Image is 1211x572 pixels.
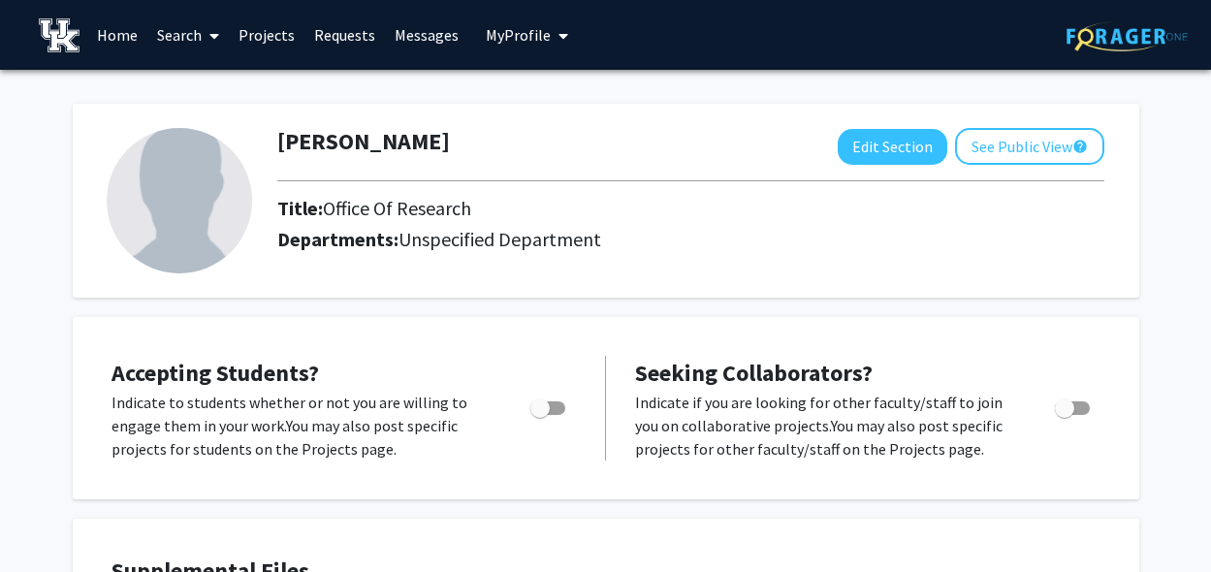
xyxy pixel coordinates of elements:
[277,197,471,220] h2: Title:
[263,228,1119,251] h2: Departments:
[385,1,468,69] a: Messages
[1072,135,1088,158] mat-icon: help
[523,391,576,420] div: Toggle
[112,358,319,388] span: Accepting Students?
[107,128,252,273] img: Profile Picture
[147,1,229,69] a: Search
[112,391,494,461] p: Indicate to students whether or not you are willing to engage them in your work. You may also pos...
[486,25,551,45] span: My Profile
[87,1,147,69] a: Home
[635,358,873,388] span: Seeking Collaborators?
[955,128,1104,165] button: See Public View
[838,129,947,165] button: Edit Section
[39,18,80,52] img: University of Kentucky Logo
[635,391,1018,461] p: Indicate if you are looking for other faculty/staff to join you on collaborative projects. You ma...
[1067,21,1188,51] img: ForagerOne Logo
[398,227,601,251] span: Unspecified Department
[323,196,471,220] span: Office Of Research
[304,1,385,69] a: Requests
[1047,391,1100,420] div: Toggle
[15,485,82,557] iframe: Chat
[229,1,304,69] a: Projects
[277,128,450,156] h1: [PERSON_NAME]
